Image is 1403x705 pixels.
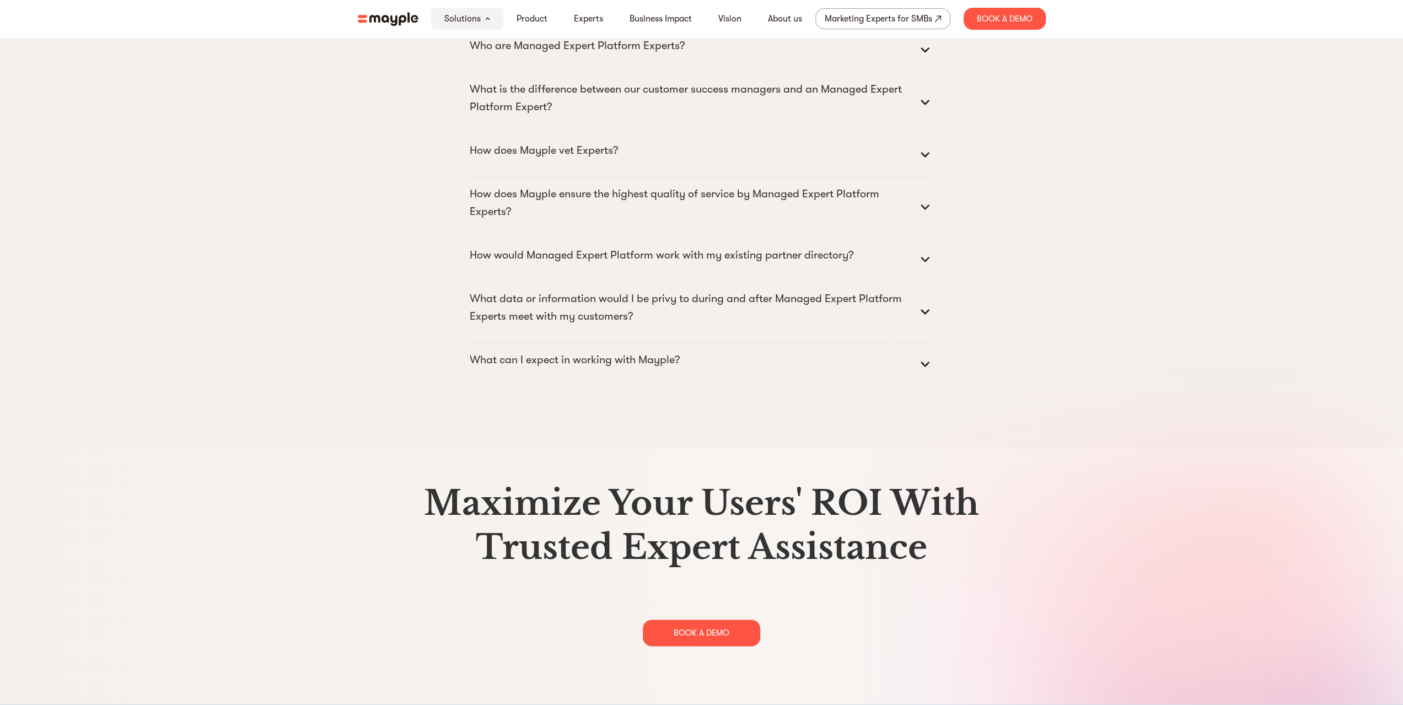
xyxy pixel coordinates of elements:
[362,481,1041,569] h2: Maximize Your Users' ROI With Trusted Expert Assistance
[470,37,685,55] p: Who are Managed Expert Platform Experts?
[517,12,547,25] a: Product
[470,246,853,264] p: How would Managed Expert Platform work with my existing partner directory?
[470,185,934,229] summary: How does Mayple ensure the highest quality of service by Managed Expert Platform Experts?
[470,290,916,325] p: What data or information would I be privy to during and after Managed Expert Platform Experts mee...
[630,12,692,25] a: Business Impact
[825,11,932,26] div: Marketing Experts for SMBs
[815,8,950,29] a: Marketing Experts for SMBs
[470,80,934,125] summary: What is the difference between our customer success managers and an Managed Expert Platform Expert?
[470,290,934,334] summary: What data or information would I be privy to during and after Managed Expert Platform Experts mee...
[470,142,618,159] p: How does Mayple vet Experts?
[358,12,418,26] img: mayple-logo
[485,17,490,20] img: arrow-down
[470,351,934,378] summary: What can I expect in working with Mayple?
[718,12,741,25] a: Vision
[470,80,916,116] p: What is the difference between our customer success managers and an Managed Expert Platform Expert?
[444,12,481,25] a: Solutions
[643,620,760,646] div: BOOK A DEMO
[768,12,802,25] a: About us
[470,37,934,63] summary: Who are Managed Expert Platform Experts?
[964,8,1046,30] div: Book A Demo
[470,246,934,273] summary: How would Managed Expert Platform work with my existing partner directory?
[470,185,916,220] p: How does Mayple ensure the highest quality of service by Managed Expert Platform Experts?
[470,142,934,168] summary: How does Mayple vet Experts?
[574,12,603,25] a: Experts
[470,351,680,369] p: What can I expect in working with Mayple?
